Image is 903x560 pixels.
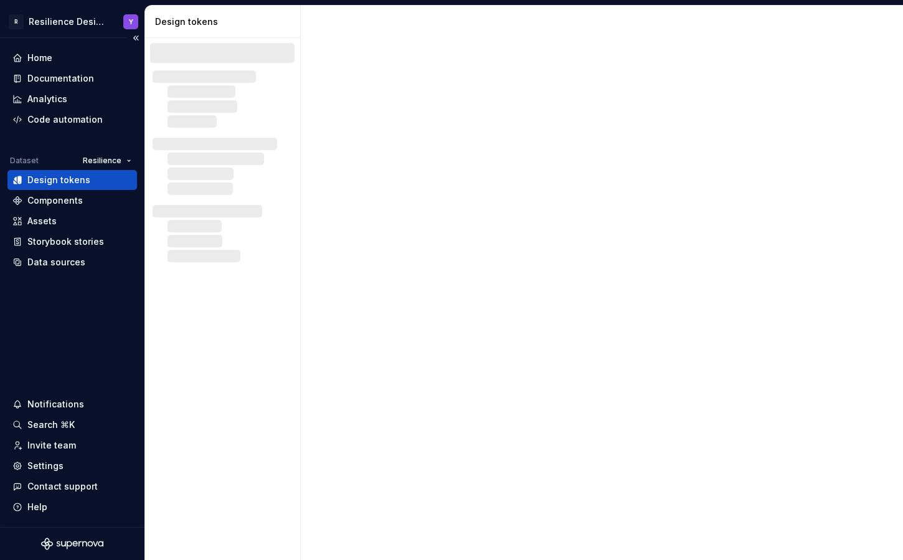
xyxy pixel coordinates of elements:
div: Y [129,17,133,27]
a: Design tokens [7,170,137,190]
div: Home [27,52,52,64]
div: R [9,14,24,29]
a: Analytics [7,89,137,109]
button: RResilience Design SystemY [2,8,142,35]
div: Components [27,194,83,207]
div: Design tokens [155,16,295,28]
a: Data sources [7,252,137,272]
div: Dataset [10,156,39,166]
a: Home [7,48,137,68]
span: Resilience [83,156,121,166]
a: Components [7,191,137,211]
button: Search ⌘K [7,415,137,435]
div: Notifications [27,398,84,411]
div: Invite team [27,439,76,452]
div: Documentation [27,72,94,85]
div: Storybook stories [27,235,104,248]
button: Contact support [7,477,137,496]
a: Code automation [7,110,137,130]
div: Analytics [27,93,67,105]
div: Assets [27,215,57,227]
button: Resilience [77,152,137,169]
a: Documentation [7,69,137,88]
a: Settings [7,456,137,476]
a: Assets [7,211,137,231]
div: Help [27,501,47,513]
div: Code automation [27,113,103,126]
div: Settings [27,460,64,472]
div: Search ⌘K [27,419,75,431]
div: Resilience Design System [29,16,108,28]
button: Collapse sidebar [127,29,144,47]
div: Data sources [27,256,85,268]
svg: Supernova Logo [41,538,103,550]
a: Invite team [7,435,137,455]
button: Help [7,497,137,517]
a: Storybook stories [7,232,137,252]
div: Design tokens [27,174,90,186]
div: Contact support [27,480,98,493]
button: Notifications [7,394,137,414]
